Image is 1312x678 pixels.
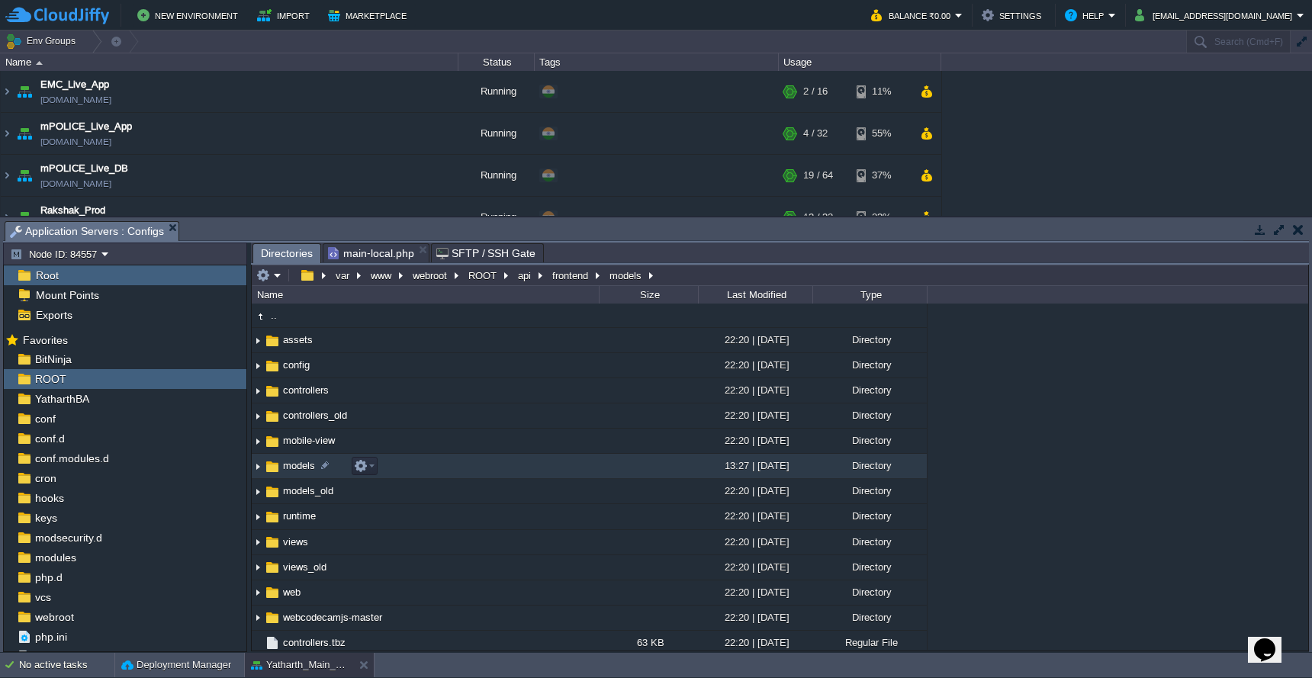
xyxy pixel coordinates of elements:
[32,551,79,564] span: modules
[812,555,927,579] div: Directory
[252,556,264,580] img: AMDAwAAAACH5BAEAAAAALAAAAAABAAEAAAICRAEAOw==
[32,432,67,445] a: conf.d
[32,630,69,644] a: php.ini
[14,113,35,154] img: AMDAwAAAACH5BAEAAAAALAAAAAABAAEAAAICRAEAOw==
[698,378,812,402] div: 22:20 | [DATE]
[264,584,281,601] img: AMDAwAAAACH5BAEAAAAALAAAAAABAAEAAAICRAEAOw==
[1248,617,1297,663] iframe: chat widget
[252,308,269,325] img: AMDAwAAAACH5BAEAAAAALAAAAAABAAEAAAICRAEAOw==
[32,412,58,426] span: conf
[458,155,535,196] div: Running
[410,268,451,282] button: webroot
[698,353,812,377] div: 22:20 | [DATE]
[33,308,75,322] a: Exports
[698,580,812,604] div: 22:20 | [DATE]
[607,268,645,282] button: models
[20,333,70,347] span: Favorites
[1,113,13,154] img: AMDAwAAAACH5BAEAAAAALAAAAAABAAEAAAICRAEAOw==
[264,635,281,651] img: AMDAwAAAACH5BAEAAAAALAAAAAABAAEAAAICRAEAOw==
[269,309,279,322] a: ..
[328,6,411,24] button: Marketplace
[40,161,128,176] a: mPOLICE_Live_DB
[40,77,109,92] a: EMC_Live_App
[281,561,329,574] a: views_old
[281,509,318,522] span: runtime
[32,610,76,624] span: webroot
[803,155,833,196] div: 19 / 64
[698,328,812,352] div: 22:20 | [DATE]
[780,53,941,71] div: Usage
[32,352,74,366] a: BitNinja
[252,329,264,352] img: AMDAwAAAACH5BAEAAAAALAAAAAABAAEAAAICRAEAOw==
[252,506,264,529] img: AMDAwAAAACH5BAEAAAAALAAAAAABAAEAAAICRAEAOw==
[40,176,111,191] span: [DOMAIN_NAME]
[599,631,698,654] div: 63 KB
[32,570,65,584] a: php.d
[803,71,828,112] div: 2 / 16
[32,650,102,664] a: redeploy.conf
[698,479,812,503] div: 22:20 | [DATE]
[1,71,13,112] img: AMDAwAAAACH5BAEAAAAALAAAAAABAAEAAAICRAEAOw==
[814,286,927,304] div: Type
[252,265,1308,286] input: Click to enter the path
[253,286,599,304] div: Name
[812,429,927,452] div: Directory
[812,353,927,377] div: Directory
[1,197,13,238] img: AMDAwAAAACH5BAEAAAAALAAAAAABAAEAAAICRAEAOw==
[252,480,264,503] img: AMDAwAAAACH5BAEAAAAALAAAAAABAAEAAAICRAEAOw==
[257,6,314,24] button: Import
[698,454,812,477] div: 13:27 | [DATE]
[281,484,336,497] a: models_old
[264,484,281,500] img: AMDAwAAAACH5BAEAAAAALAAAAAABAAEAAAICRAEAOw==
[32,372,69,386] span: ROOT
[368,268,395,282] button: www
[857,197,906,238] div: 23%
[281,586,303,599] a: web
[32,491,66,505] a: hooks
[698,631,812,654] div: 22:20 | [DATE]
[252,379,264,403] img: AMDAwAAAACH5BAEAAAAALAAAAAABAAEAAAICRAEAOw==
[264,358,281,374] img: AMDAwAAAACH5BAEAAAAALAAAAAABAAEAAAICRAEAOw==
[10,247,101,261] button: Node ID: 84557
[40,119,132,134] span: mPOLICE_Live_App
[281,384,331,397] span: controllers
[10,222,164,241] span: Application Servers : Configs
[40,203,105,218] a: Rakshak_Prod
[264,383,281,400] img: AMDAwAAAACH5BAEAAAAALAAAAAABAAEAAAICRAEAOw==
[264,408,281,425] img: AMDAwAAAACH5BAEAAAAALAAAAAABAAEAAAICRAEAOw==
[982,6,1046,24] button: Settings
[32,531,105,545] a: modsecurity.d
[32,451,111,465] a: conf.modules.d
[812,606,927,629] div: Directory
[281,611,384,624] a: webcodecamjs-master
[281,409,349,422] a: controllers_old
[33,288,101,302] a: Mount Points
[252,606,264,630] img: AMDAwAAAACH5BAEAAAAALAAAAAABAAEAAAICRAEAOw==
[14,71,35,112] img: AMDAwAAAACH5BAEAAAAALAAAAAABAAEAAAICRAEAOw==
[33,268,61,282] a: Root
[281,636,348,649] a: controllers.tbz
[281,459,317,472] span: models
[252,581,264,605] img: AMDAwAAAACH5BAEAAAAALAAAAAABAAEAAAICRAEAOw==
[264,609,281,626] img: AMDAwAAAACH5BAEAAAAALAAAAAABAAEAAAICRAEAOw==
[32,471,59,485] span: cron
[857,113,906,154] div: 55%
[19,653,114,677] div: No active tasks
[137,6,243,24] button: New Environment
[535,53,778,71] div: Tags
[600,286,698,304] div: Size
[252,404,264,428] img: AMDAwAAAACH5BAEAAAAALAAAAAABAAEAAAICRAEAOw==
[698,403,812,427] div: 22:20 | [DATE]
[323,243,429,262] li: /var/www/webroot/ROOT/api/common/config/main-local.php
[698,429,812,452] div: 22:20 | [DATE]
